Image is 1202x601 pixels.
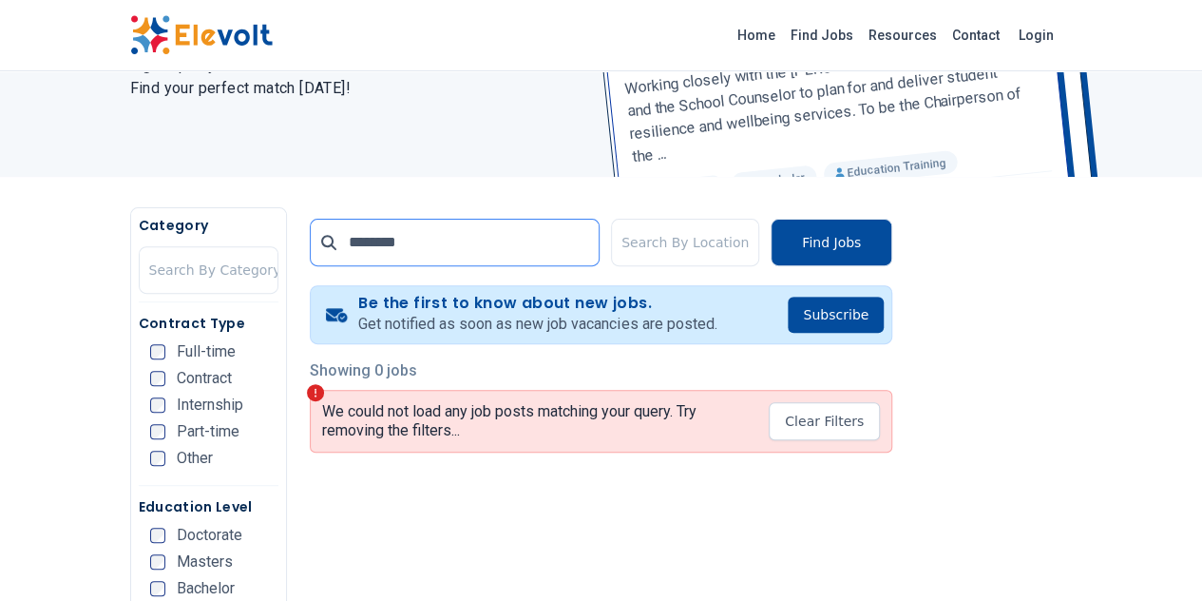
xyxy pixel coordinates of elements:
input: Other [150,451,165,466]
span: Contract [177,371,232,386]
a: Login [1007,16,1065,54]
span: Part-time [177,424,239,439]
span: Masters [177,554,233,570]
span: Bachelor [177,581,235,596]
input: Masters [150,554,165,570]
h4: Be the first to know about new jobs. [358,294,716,313]
input: Doctorate [150,528,165,543]
input: Full-time [150,344,165,359]
input: Bachelor [150,581,165,596]
input: Contract [150,371,165,386]
iframe: Chat Widget [1107,510,1202,601]
p: We could not load any job posts matching your query. Try removing the filters... [322,402,754,440]
a: Home [730,20,783,50]
input: Internship [150,397,165,413]
p: Get notified as soon as new job vacancies are posted. [358,313,716,336]
h5: Category [139,216,278,235]
button: Find Jobs [771,219,892,266]
input: Part-time [150,424,165,439]
span: Doctorate [177,528,242,543]
span: Internship [177,397,243,413]
button: Subscribe [788,297,884,333]
p: Showing 0 jobs [310,359,892,382]
span: Full-time [177,344,236,359]
a: Resources [861,20,944,50]
a: Find Jobs [783,20,861,50]
a: Contact [944,20,1007,50]
img: Elevolt [130,15,273,55]
button: Clear Filters [769,402,880,440]
h5: Education Level [139,497,278,516]
span: Other [177,451,213,466]
h5: Contract Type [139,314,278,333]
